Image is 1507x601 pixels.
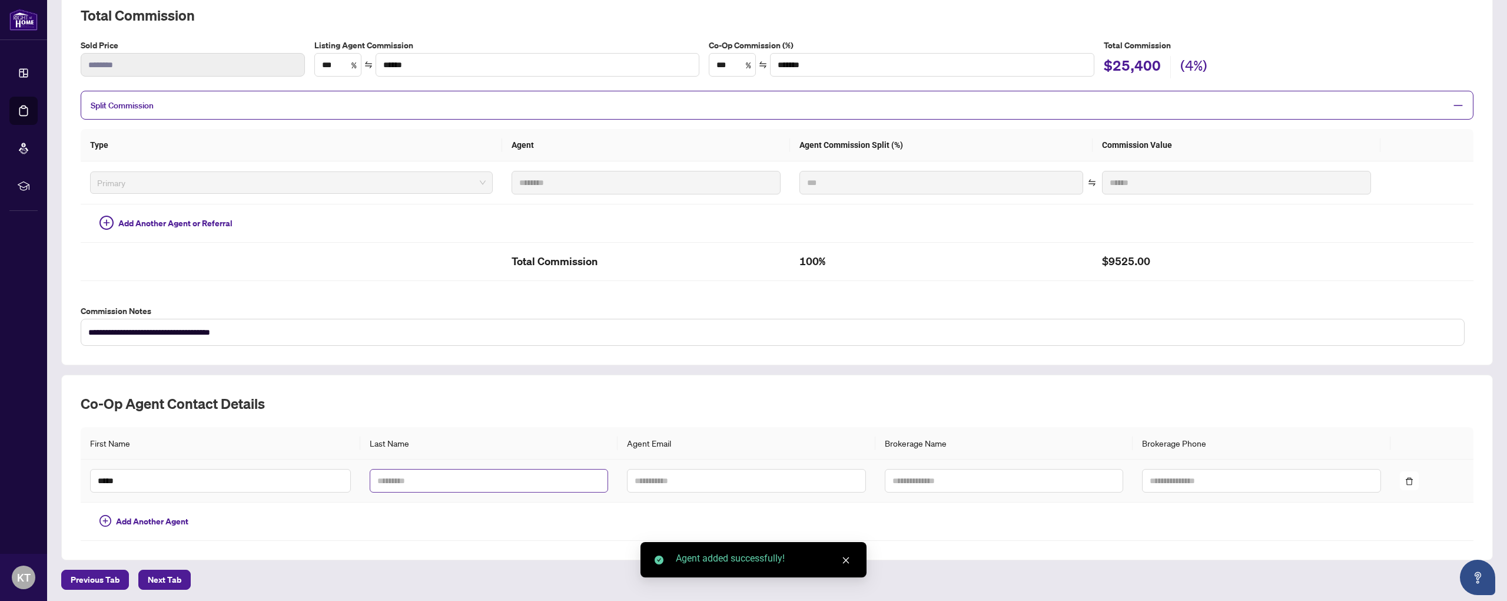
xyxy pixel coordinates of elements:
[61,570,129,590] button: Previous Tab
[81,129,502,161] th: Type
[709,39,1094,52] label: Co-Op Commission (%)
[502,129,790,161] th: Agent
[1180,56,1207,78] h2: (4%)
[81,91,1473,120] div: Split Commission
[90,512,198,531] button: Add Another Agent
[1405,477,1413,486] span: delete
[81,39,305,52] label: Sold Price
[116,515,188,528] span: Add Another Agent
[839,554,852,567] a: Close
[81,6,1473,25] h2: Total Commission
[9,9,38,31] img: logo
[676,552,852,566] div: Agent added successfully!
[618,427,875,460] th: Agent Email
[81,427,360,460] th: First Name
[1453,100,1463,111] span: minus
[1093,129,1380,161] th: Commission Value
[148,570,181,589] span: Next Tab
[17,569,31,586] span: KT
[875,427,1133,460] th: Brokerage Name
[1460,560,1495,595] button: Open asap
[1088,179,1096,187] span: swap
[81,394,1473,413] h2: Co-op Agent Contact Details
[91,100,154,111] span: Split Commission
[759,61,767,69] span: swap
[99,515,111,527] span: plus-circle
[99,216,114,230] span: plus-circle
[1104,56,1161,78] h2: $25,400
[97,174,486,191] span: Primary
[1133,427,1390,460] th: Brokerage Phone
[81,305,1473,318] label: Commission Notes
[790,129,1093,161] th: Agent Commission Split (%)
[364,61,373,69] span: swap
[360,427,618,460] th: Last Name
[118,217,233,230] span: Add Another Agent or Referral
[655,556,663,564] span: check-circle
[799,252,1083,271] h2: 100%
[90,214,242,233] button: Add Another Agent or Referral
[1104,39,1473,52] h5: Total Commission
[138,570,191,590] button: Next Tab
[314,39,699,52] label: Listing Agent Commission
[1102,252,1371,271] h2: $9525.00
[842,556,850,564] span: close
[71,570,120,589] span: Previous Tab
[512,252,781,271] h2: Total Commission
